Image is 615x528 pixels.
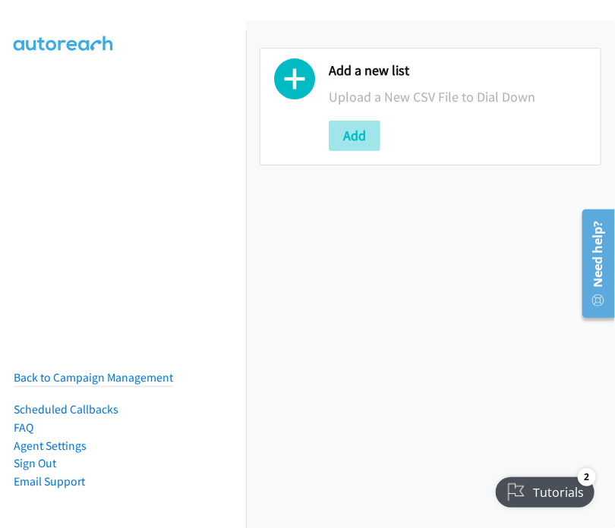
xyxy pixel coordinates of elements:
[14,438,87,453] a: Agent Settings
[487,462,604,517] iframe: Checklist
[329,121,380,151] button: Add
[329,62,587,80] h2: Add a new list
[14,402,118,416] a: Scheduled Callbacks
[14,456,56,470] a: Sign Out
[14,420,33,435] a: FAQ
[329,86,587,107] p: Upload a New CSV File to Dial Down
[14,370,173,385] a: Back to Campaign Management
[14,474,85,489] a: Email Support
[572,203,615,324] iframe: Resource Center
